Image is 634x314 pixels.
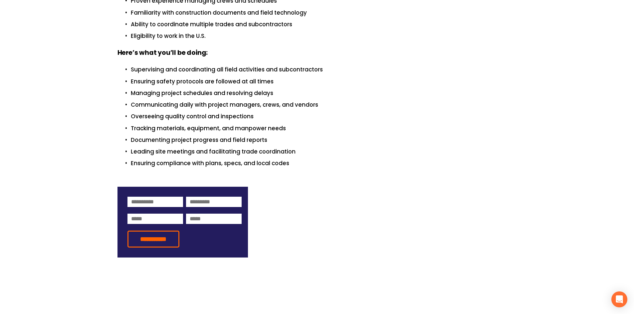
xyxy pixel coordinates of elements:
[131,89,517,98] p: Managing project schedules and resolving delays
[117,48,208,57] strong: Here’s what you’ll be doing:
[131,77,517,86] p: Ensuring safety protocols are followed at all times
[131,65,517,74] p: Supervising and coordinating all field activities and subcontractors
[131,147,517,156] p: Leading site meetings and facilitating trade coordination
[131,20,517,29] p: Ability to coordinate multiple trades and subcontractors
[131,136,517,145] p: Documenting project progress and field reports
[131,100,517,109] p: Communicating daily with project managers, crews, and vendors
[131,159,517,168] p: Ensuring compliance with plans, specs, and local codes
[131,124,517,133] p: Tracking materials, equipment, and manpower needs
[131,32,517,41] p: Eligibility to work in the U.S.
[131,112,517,121] p: Overseeing quality control and inspections
[611,291,627,307] div: Open Intercom Messenger
[131,8,517,17] p: Familiarity with construction documents and field technology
